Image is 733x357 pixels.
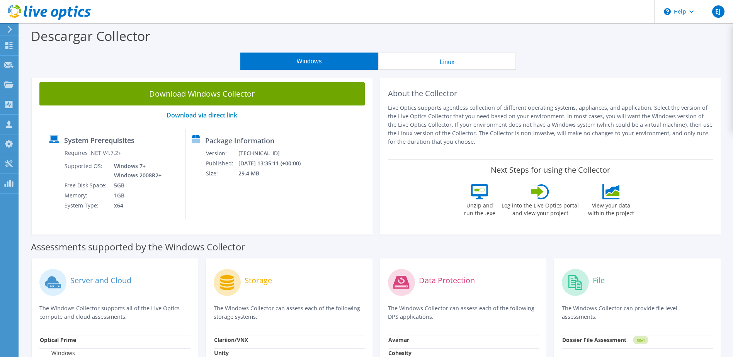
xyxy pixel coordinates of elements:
[419,277,475,284] label: Data Protection
[388,349,412,357] strong: Cohesity
[462,199,497,217] label: Unzip and run the .exe
[205,137,274,144] label: Package Information
[240,53,378,70] button: Windows
[64,136,134,144] label: System Prerequisites
[583,199,639,217] label: View your data within the project
[108,180,163,190] td: 5GB
[378,53,516,70] button: Linux
[39,82,365,105] a: Download Windows Collector
[31,243,245,251] label: Assessments supported by the Windows Collector
[108,190,163,201] td: 1GB
[64,180,108,190] td: Free Disk Space:
[501,199,579,217] label: Log into the Live Optics portal and view your project
[206,158,238,168] td: Published:
[712,5,724,18] span: EJ
[206,168,238,178] td: Size:
[637,338,645,342] tspan: NEW!
[238,168,311,178] td: 29.4 MB
[64,201,108,211] td: System Type:
[388,304,539,321] p: The Windows Collector can assess each of the following DPS applications.
[562,304,713,321] p: The Windows Collector can provide file level assessments.
[388,89,713,98] h2: About the Collector
[39,304,190,321] p: The Windows Collector supports all of the Live Optics compute and cloud assessments.
[31,27,150,45] label: Descargar Collector
[562,336,626,343] strong: Dossier File Assessment
[238,148,311,158] td: [TECHNICAL_ID]
[40,336,76,343] strong: Optical Prime
[108,161,163,180] td: Windows 7+ Windows 2008R2+
[70,277,131,284] label: Server and Cloud
[245,277,272,284] label: Storage
[664,8,671,15] svg: \n
[40,349,75,357] label: Windows
[214,304,365,321] p: The Windows Collector can assess each of the following storage systems.
[108,201,163,211] td: x64
[64,161,108,180] td: Supported OS:
[214,336,248,343] strong: Clariion/VNX
[64,190,108,201] td: Memory:
[388,104,713,146] p: Live Optics supports agentless collection of different operating systems, appliances, and applica...
[206,148,238,158] td: Version:
[167,111,237,119] a: Download via direct link
[388,336,409,343] strong: Avamar
[491,165,610,175] label: Next Steps for using the Collector
[238,158,311,168] td: [DATE] 13:35:11 (+00:00)
[593,277,605,284] label: File
[214,349,229,357] strong: Unity
[65,149,121,157] label: Requires .NET V4.7.2+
